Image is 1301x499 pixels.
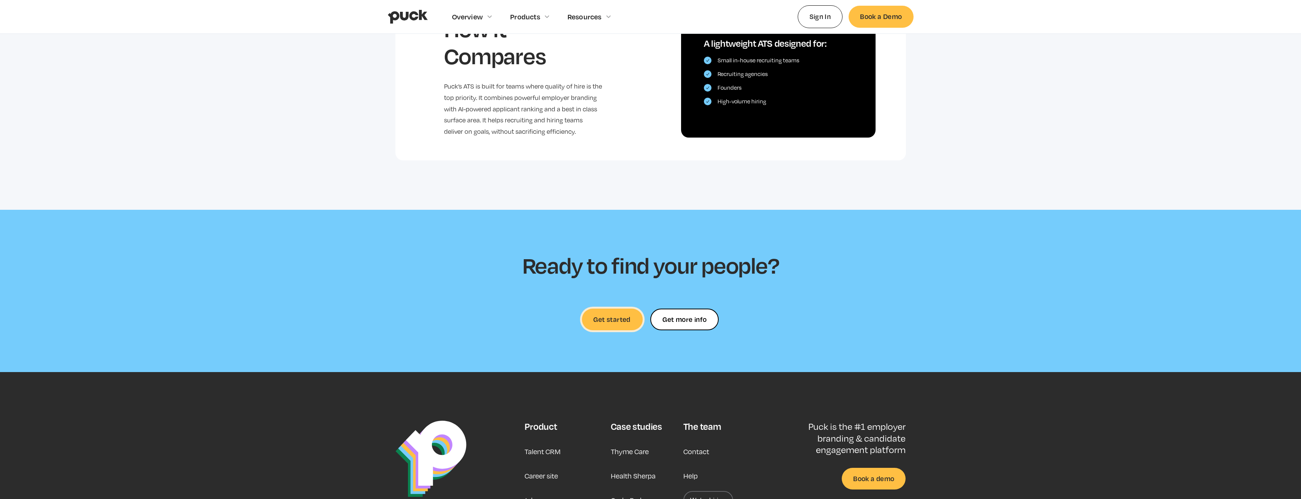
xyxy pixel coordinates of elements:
[395,421,466,497] img: Puck Logo
[798,5,843,28] a: Sign In
[525,467,558,485] a: Career site
[706,100,709,103] img: Checkmark icon
[611,421,662,432] div: Case studies
[568,13,602,21] div: Resources
[510,13,540,21] div: Products
[706,73,709,76] img: Checkmark icon
[683,467,698,485] a: Help
[525,421,557,432] div: Product
[849,6,913,27] a: Book a Demo
[718,98,766,105] div: High-volume hiring
[718,84,741,91] div: Founders
[718,71,768,78] div: Recruiting agencies
[650,309,719,330] a: Get more info
[452,13,483,21] div: Overview
[784,421,906,455] p: Puck is the #1 employer branding & candidate engagement platform
[611,442,649,461] a: Thyme Care
[444,15,602,69] h2: How it Compares
[650,309,719,330] form: Ready to find your people
[522,252,779,278] h2: Ready to find your people?
[706,86,709,89] img: Checkmark icon
[718,57,799,64] div: Small in-house recruiting teams
[525,442,561,461] a: Talent CRM
[683,421,721,432] div: The team
[444,81,602,138] p: Puck’s ATS is built for teams where quality of hire is the top priority. It combines powerful emp...
[706,59,709,62] img: Checkmark icon
[582,309,643,330] a: Get started
[683,442,709,461] a: Contact
[611,467,656,485] a: Health Sherpa
[704,38,853,49] div: A lightweight ATS designed for:
[842,468,906,489] a: Book a demo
